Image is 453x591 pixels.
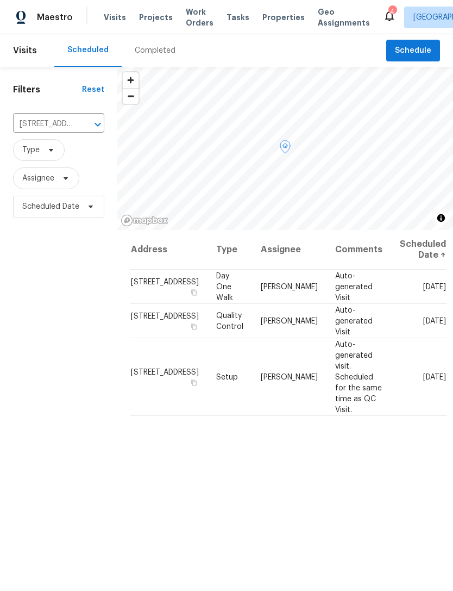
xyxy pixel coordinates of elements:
th: Assignee [252,230,326,270]
span: Projects [139,12,173,23]
span: Scheduled Date [22,201,79,212]
span: Work Orders [186,7,213,28]
span: Zoom out [123,89,139,104]
div: 4 [388,7,396,17]
span: Auto-generated Visit [335,272,373,301]
button: Toggle attribution [435,211,448,225]
input: Search for an address... [13,116,74,133]
span: Toggle attribution [438,212,444,224]
a: Mapbox homepage [121,214,168,227]
button: Open [90,117,105,132]
span: [PERSON_NAME] [261,373,318,381]
button: Copy Address [189,377,199,387]
span: Tasks [226,14,249,21]
span: Visits [13,39,37,63]
span: Visits [104,12,126,23]
span: [STREET_ADDRESS] [131,278,199,285]
div: Completed [135,45,175,56]
span: [STREET_ADDRESS] [131,368,199,376]
div: Reset [82,84,104,95]
span: [DATE] [423,373,446,381]
button: Zoom out [123,88,139,104]
span: Day One Walk [216,272,233,301]
span: Setup [216,373,238,381]
th: Type [207,230,252,270]
span: [DATE] [423,317,446,325]
button: Copy Address [189,321,199,331]
span: [STREET_ADDRESS] [131,312,199,320]
button: Zoom in [123,72,139,88]
th: Comments [326,230,391,270]
span: Geo Assignments [318,7,370,28]
span: Properties [262,12,305,23]
button: Copy Address [189,287,199,297]
span: [PERSON_NAME] [261,317,318,325]
span: Auto-generated Visit [335,306,373,335]
div: Map marker [280,140,291,157]
span: Assignee [22,173,54,184]
span: Type [22,145,40,155]
th: Address [130,230,207,270]
th: Scheduled Date ↑ [391,230,446,270]
span: Maestro [37,12,73,23]
span: Schedule [395,44,431,58]
div: Scheduled [67,45,109,55]
h1: Filters [13,84,82,95]
span: Quality Control [216,312,243,330]
button: Schedule [386,40,440,62]
span: [DATE] [423,283,446,290]
span: Auto-generated visit. Scheduled for the same time as QC Visit. [335,340,382,413]
span: [PERSON_NAME] [261,283,318,290]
